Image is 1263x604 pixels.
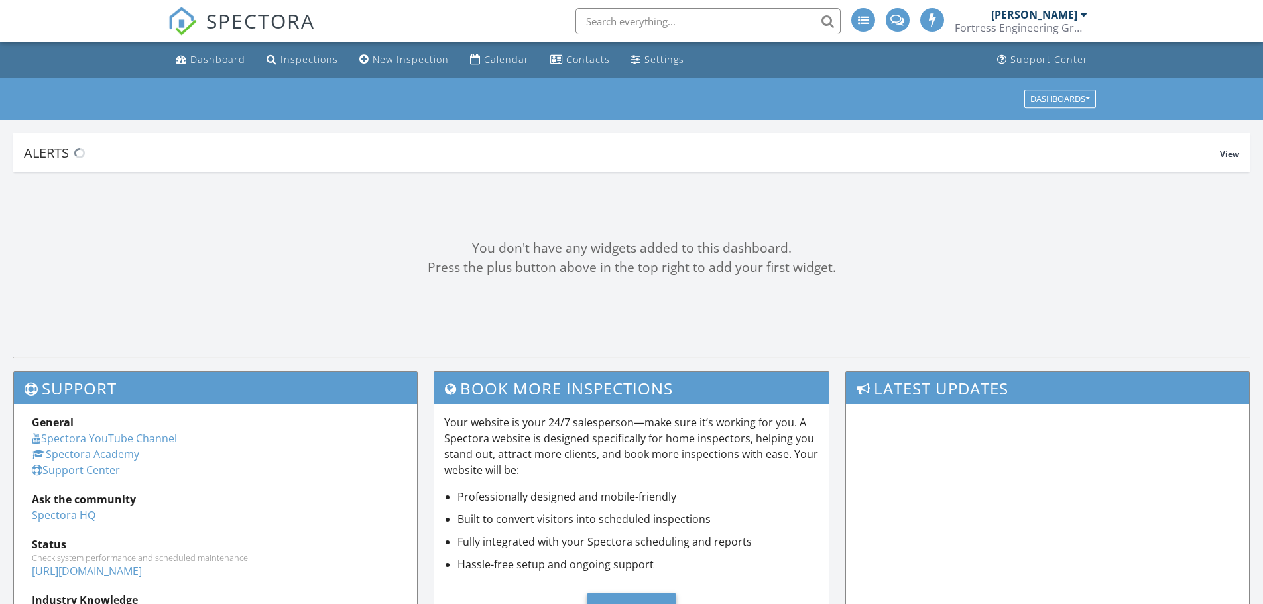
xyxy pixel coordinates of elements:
[13,258,1250,277] div: Press the plus button above in the top right to add your first widget.
[846,372,1249,404] h3: Latest Updates
[32,536,399,552] div: Status
[32,491,399,507] div: Ask the community
[566,53,610,66] div: Contacts
[32,447,139,461] a: Spectora Academy
[626,48,690,72] a: Settings
[444,414,819,478] p: Your website is your 24/7 salesperson—make sure it’s working for you. A Spectora website is desig...
[1220,149,1239,160] span: View
[168,18,315,46] a: SPECTORA
[32,564,142,578] a: [URL][DOMAIN_NAME]
[373,53,449,66] div: New Inspection
[32,463,120,477] a: Support Center
[457,511,819,527] li: Built to convert visitors into scheduled inspections
[434,372,829,404] h3: Book More Inspections
[14,372,417,404] h3: Support
[992,48,1093,72] a: Support Center
[1024,90,1096,108] button: Dashboards
[457,556,819,572] li: Hassle-free setup and ongoing support
[13,239,1250,258] div: You don't have any widgets added to this dashboard.
[1010,53,1088,66] div: Support Center
[991,8,1077,21] div: [PERSON_NAME]
[24,144,1220,162] div: Alerts
[170,48,251,72] a: Dashboard
[545,48,615,72] a: Contacts
[955,21,1087,34] div: Fortress Engineering Group LLC
[465,48,534,72] a: Calendar
[190,53,245,66] div: Dashboard
[32,552,399,563] div: Check system performance and scheduled maintenance.
[354,48,454,72] a: New Inspection
[261,48,343,72] a: Inspections
[32,431,177,446] a: Spectora YouTube Channel
[644,53,684,66] div: Settings
[168,7,197,36] img: The Best Home Inspection Software - Spectora
[32,508,95,522] a: Spectora HQ
[575,8,841,34] input: Search everything...
[280,53,338,66] div: Inspections
[457,489,819,505] li: Professionally designed and mobile-friendly
[457,534,819,550] li: Fully integrated with your Spectora scheduling and reports
[484,53,529,66] div: Calendar
[206,7,315,34] span: SPECTORA
[1030,94,1090,103] div: Dashboards
[32,415,74,430] strong: General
